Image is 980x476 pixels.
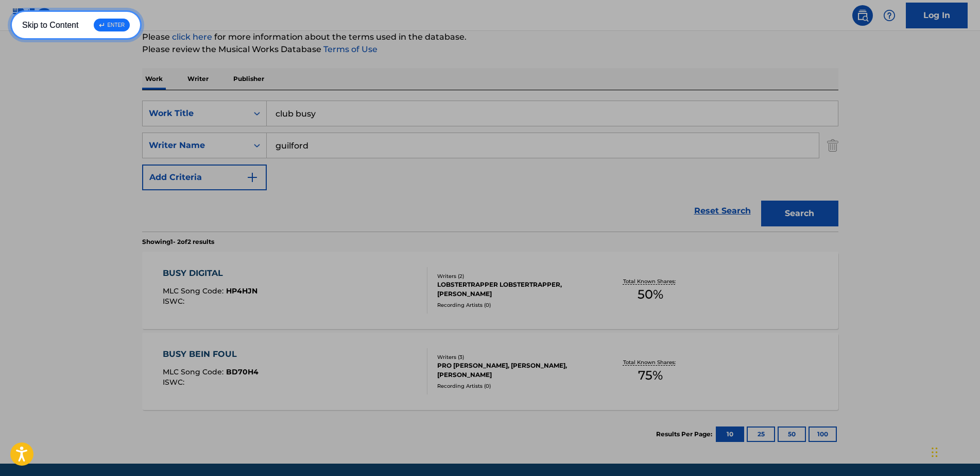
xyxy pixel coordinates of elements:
a: click here [172,32,212,42]
div: Writers ( 3 ) [437,353,593,361]
span: ISWC : [163,297,187,306]
iframe: Chat Widget [929,426,980,476]
div: BUSY DIGITAL [163,267,257,280]
a: Log In [906,3,968,28]
button: Search [761,201,838,226]
span: 50 % [638,285,663,304]
span: MLC Song Code : [163,367,226,376]
span: 75 % [638,366,663,385]
p: Work [142,68,166,90]
img: MLC Logo [12,8,52,23]
p: Publisher [230,68,267,90]
div: Recording Artists ( 0 ) [437,382,593,390]
span: MLC Song Code : [163,286,226,296]
p: Results Per Page: [656,430,715,439]
div: PRO [PERSON_NAME], [PERSON_NAME], [PERSON_NAME] [437,361,593,380]
p: Total Known Shares: [623,358,678,366]
p: Writer [184,68,212,90]
div: Recording Artists ( 0 ) [437,301,593,309]
button: 100 [809,426,837,442]
div: Writer Name [149,139,242,152]
button: 50 [778,426,806,442]
span: ISWC : [163,377,187,387]
img: 9d2ae6d4665cec9f34b9.svg [246,171,259,184]
button: Add Criteria [142,165,267,190]
div: Writers ( 2 ) [437,272,593,280]
a: BUSY BEIN FOULMLC Song Code:BD70H4ISWC:Writers (3)PRO [PERSON_NAME], [PERSON_NAME], [PERSON_NAME]... [142,333,838,410]
p: Please for more information about the terms used in the database. [142,31,838,43]
p: Please review the Musical Works Database [142,43,838,56]
span: BD70H4 [226,367,259,376]
a: Public Search [852,5,873,26]
div: Work Title [149,107,242,120]
a: Reset Search [689,200,756,222]
img: Delete Criterion [827,133,838,158]
div: LOBSTERTRAPPER LOBSTERTRAPPER, [PERSON_NAME] [437,280,593,299]
button: 25 [747,426,775,442]
span: HP4HJN [226,286,257,296]
img: search [856,9,869,22]
div: Help [879,5,900,26]
div: Drag [932,437,938,468]
img: help [883,9,896,22]
a: Terms of Use [321,44,377,54]
form: Search Form [142,101,838,232]
p: Showing 1 - 2 of 2 results [142,237,214,247]
p: Total Known Shares: [623,277,678,285]
button: 10 [716,426,744,442]
div: BUSY BEIN FOUL [163,348,259,360]
a: BUSY DIGITALMLC Song Code:HP4HJNISWC:Writers (2)LOBSTERTRAPPER LOBSTERTRAPPER, [PERSON_NAME]Recor... [142,252,838,329]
